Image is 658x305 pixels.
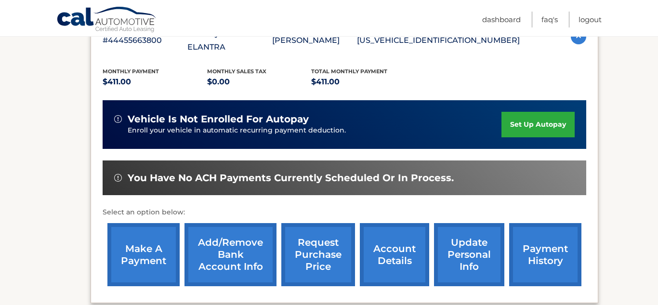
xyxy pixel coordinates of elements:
[482,12,521,27] a: Dashboard
[103,34,187,47] p: #44455663800
[311,68,387,75] span: Total Monthly Payment
[103,75,207,89] p: $411.00
[281,223,355,286] a: request purchase price
[311,75,416,89] p: $411.00
[103,68,159,75] span: Monthly Payment
[128,125,501,136] p: Enroll your vehicle in automatic recurring payment deduction.
[509,223,581,286] a: payment history
[541,12,558,27] a: FAQ's
[128,113,309,125] span: vehicle is not enrolled for autopay
[207,68,266,75] span: Monthly sales Tax
[501,112,575,137] a: set up autopay
[103,207,586,218] p: Select an option below:
[207,75,312,89] p: $0.00
[360,223,429,286] a: account details
[184,223,276,286] a: Add/Remove bank account info
[187,27,272,54] p: 2024 Hyundai ELANTRA
[272,34,357,47] p: [PERSON_NAME]
[357,34,520,47] p: [US_VEHICLE_IDENTIFICATION_NUMBER]
[56,6,158,34] a: Cal Automotive
[107,223,180,286] a: make a payment
[434,223,504,286] a: update personal info
[128,172,454,184] span: You have no ACH payments currently scheduled or in process.
[579,12,602,27] a: Logout
[114,115,122,123] img: alert-white.svg
[114,174,122,182] img: alert-white.svg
